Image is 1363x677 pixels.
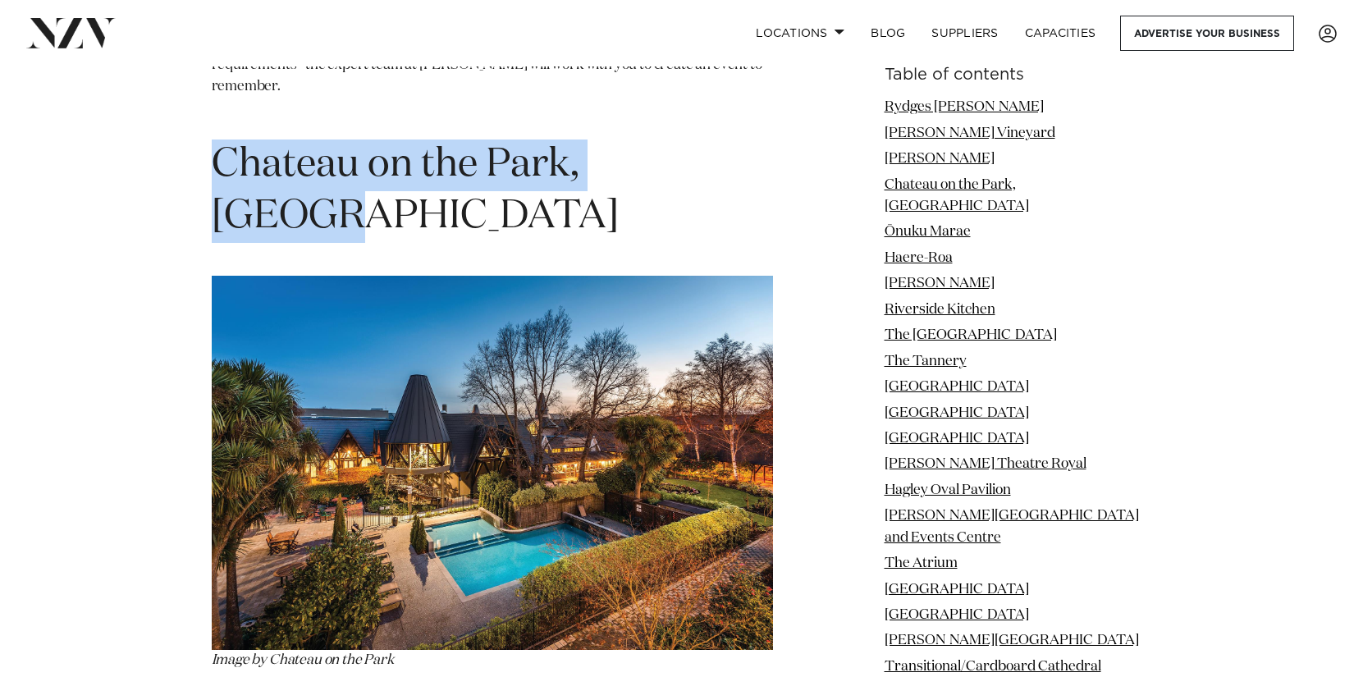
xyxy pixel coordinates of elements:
a: Capacities [1012,16,1109,51]
a: [PERSON_NAME][GEOGRAPHIC_DATA] and Events Centre [885,509,1139,544]
a: Riverside Kitchen [885,303,995,317]
a: [PERSON_NAME] [885,152,995,166]
a: [GEOGRAPHIC_DATA] [885,582,1029,596]
a: Haere-Roa [885,251,953,265]
a: The Atrium [885,556,958,570]
a: [PERSON_NAME][GEOGRAPHIC_DATA] [885,634,1139,647]
a: The [GEOGRAPHIC_DATA] [885,328,1057,342]
a: Ōnuku Marae [885,225,971,239]
a: Locations [743,16,858,51]
a: Rydges [PERSON_NAME] [885,100,1044,114]
span: Image by Chateau on the Park [212,653,394,667]
a: [PERSON_NAME] [885,277,995,290]
a: Hagley Oval Pavilion [885,483,1011,497]
a: Chateau on the Park, [GEOGRAPHIC_DATA] [885,177,1029,213]
a: The Tannery [885,354,967,368]
a: Advertise your business [1120,16,1294,51]
span: Chateau on the Park, [GEOGRAPHIC_DATA] [212,145,619,236]
a: [PERSON_NAME] Theatre Royal [885,457,1086,471]
a: Transitional/Cardboard Cathedral [885,660,1101,674]
a: BLOG [858,16,918,51]
a: [GEOGRAPHIC_DATA] [885,405,1029,419]
a: [PERSON_NAME] Vineyard [885,126,1055,140]
img: nzv-logo.png [26,18,116,48]
a: [GEOGRAPHIC_DATA] [885,432,1029,446]
a: [GEOGRAPHIC_DATA] [885,608,1029,622]
h6: Table of contents [885,66,1152,84]
a: SUPPLIERS [918,16,1011,51]
a: [GEOGRAPHIC_DATA] [885,380,1029,394]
